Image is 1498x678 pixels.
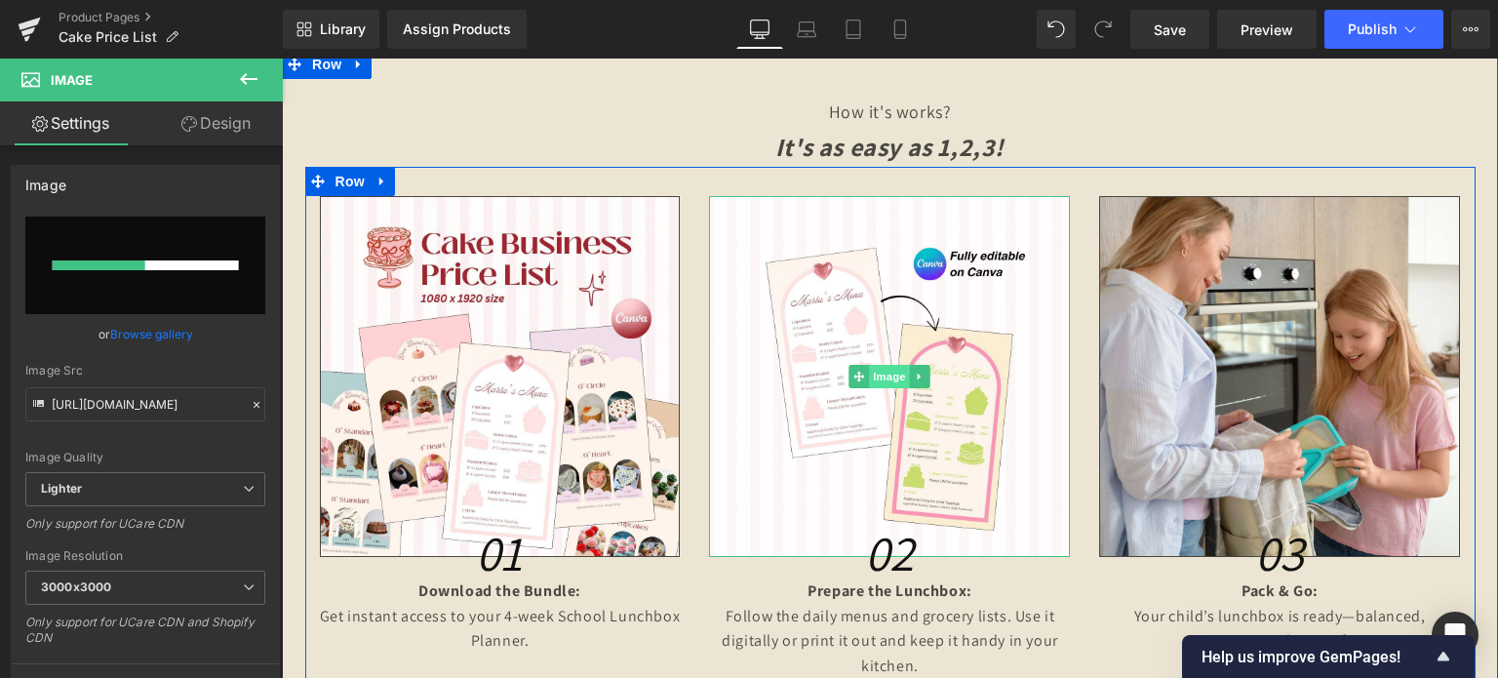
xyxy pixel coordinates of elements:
[783,10,830,49] a: Laptop
[1432,612,1478,658] div: Open Intercom Messenger
[59,10,283,25] a: Product Pages
[41,579,111,594] b: 3000x3000
[403,21,511,37] div: Assign Products
[427,545,788,620] p: Follow the daily menus and grocery lists. Use it digitally or print it out and keep it handy in y...
[817,545,1178,595] p: Your child’s lunchbox is ready—balanced, nutritious, and stress-free!
[973,461,1023,527] i: 03
[1202,645,1455,668] button: Show survey - Help us improve GemPages!
[1037,10,1076,49] button: Undo
[493,71,723,104] i: It's as easy as 1,2,3!
[137,522,299,542] strong: Download the Bundle:
[25,324,265,344] div: or
[736,10,783,49] a: Desktop
[283,10,379,49] a: New Library
[320,20,366,38] span: Library
[1324,10,1443,49] button: Publish
[59,29,157,45] span: Cake Price List
[960,522,1037,542] strong: Pack & Go:
[25,549,265,563] div: Image Resolution
[1241,20,1293,40] span: Preview
[526,522,690,542] b: Prepare the Lunchbox:
[110,317,193,351] a: Browse gallery
[1202,648,1432,666] span: Help us improve GemPages!
[1084,10,1123,49] button: Redo
[88,108,113,138] a: Expand / Collapse
[1348,21,1397,37] span: Publish
[49,108,88,138] span: Row
[830,10,877,49] a: Tablet
[588,306,629,330] span: Image
[1154,20,1186,40] span: Save
[38,545,399,595] p: Get instant access to your 4-week School Lunchbox Planner.
[25,615,265,658] div: Only support for UCare CDN and Shopify CDN
[25,166,66,193] div: Image
[583,461,633,527] i: 02
[877,10,924,49] a: Mobile
[25,364,265,378] div: Image Src
[25,387,265,421] input: Link
[25,516,265,544] div: Only support for UCare CDN
[145,101,287,145] a: Design
[194,461,242,527] i: 01
[51,72,93,88] span: Image
[1217,10,1317,49] a: Preview
[41,481,82,496] b: Lighter
[25,451,265,464] div: Image Quality
[628,306,649,330] a: Expand / Collapse
[1451,10,1490,49] button: More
